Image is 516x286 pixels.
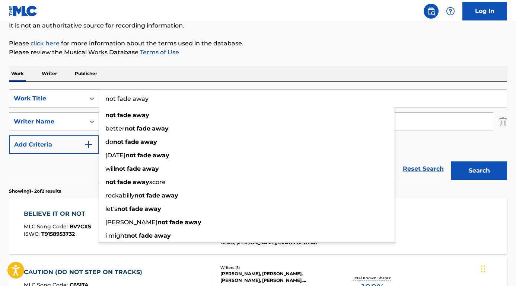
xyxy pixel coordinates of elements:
strong: fade [137,152,151,159]
a: Public Search [424,4,439,19]
a: Terms of Use [138,49,179,56]
div: CAUTION (DO NOT STEP ON TRACKS) [24,268,146,277]
strong: not [134,192,145,199]
p: Publisher [73,66,99,81]
span: ISWC : [24,231,41,237]
strong: fade [137,125,150,132]
strong: away [142,165,159,172]
span: [PERSON_NAME] [105,219,157,226]
span: BV7CXS [70,223,91,230]
strong: away [185,219,201,226]
strong: not [157,219,168,226]
a: BELIEVE IT OR NOTMLC Song Code:BV7CXSISWC:T9158953732Writers (2)[PERSON_NAME] [PERSON_NAME], [PER... [9,198,507,254]
a: Log In [462,2,507,20]
div: Work Title [14,94,81,103]
div: BELIEVE IT OR NOT [24,209,91,218]
strong: fade [169,219,183,226]
strong: away [144,205,161,212]
strong: not [125,125,135,132]
strong: not [105,112,116,119]
span: will [105,165,115,172]
p: Please for more information about the terms used in the database. [9,39,507,48]
strong: fade [117,112,131,119]
strong: away [133,112,149,119]
span: i might [105,232,127,239]
button: Add Criteria [9,135,99,154]
strong: away [152,125,169,132]
strong: not [115,165,125,172]
span: do [105,138,113,145]
div: Glisser [481,258,485,280]
p: Work [9,66,26,81]
div: Help [443,4,458,19]
form: Search Form [9,89,507,184]
strong: away [140,138,157,145]
img: search [427,7,436,16]
iframe: Chat Widget [479,250,516,286]
strong: not [113,138,124,145]
strong: away [154,232,171,239]
div: Writer Name [14,117,81,126]
p: Writer [39,66,59,81]
strong: fade [125,138,139,145]
div: Writers ( 5 ) [220,265,332,270]
img: MLC Logo [9,6,38,16]
strong: not [127,232,137,239]
img: Delete Criterion [499,112,507,131]
strong: not [105,179,116,186]
strong: not [117,205,128,212]
div: Widget de chat [479,250,516,286]
span: let's [105,205,117,212]
strong: fade [129,205,143,212]
span: score [149,179,166,186]
span: [DATE] [105,152,125,159]
p: It is not an authoritative source for recording information. [9,21,507,30]
img: 9d2ae6d4665cec9f34b9.svg [84,140,93,149]
strong: fade [139,232,153,239]
a: click here [31,40,60,47]
img: help [446,7,455,16]
strong: away [153,152,169,159]
span: T9158953732 [41,231,75,237]
strong: not [125,152,136,159]
span: MLC Song Code : [24,223,70,230]
a: Reset Search [399,161,447,177]
p: Showing 1 - 2 of 2 results [9,188,61,195]
strong: fade [146,192,160,199]
strong: away [162,192,178,199]
strong: away [133,179,149,186]
p: Total Known Shares: [353,275,393,281]
p: Please review the Musical Works Database [9,48,507,57]
div: [PERSON_NAME], [PERSON_NAME], [PERSON_NAME], [PERSON_NAME], [PERSON_NAME] [220,270,332,284]
button: Search [451,161,507,180]
span: rockabilly [105,192,134,199]
strong: fade [117,179,131,186]
span: better [105,125,125,132]
strong: fade [127,165,141,172]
